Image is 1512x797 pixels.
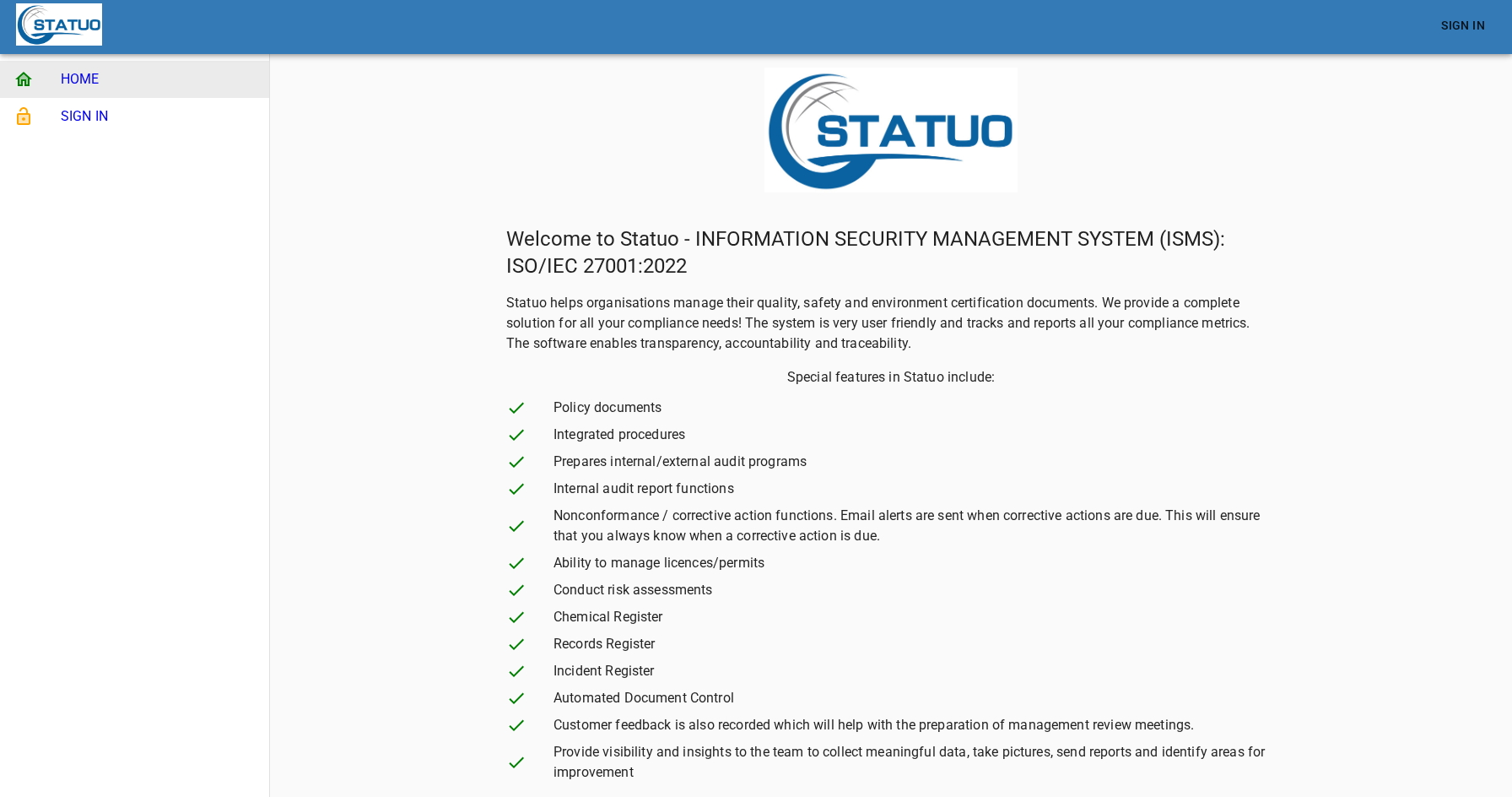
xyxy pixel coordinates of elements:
[553,634,1276,654] span: Records Register
[553,661,1276,681] span: Incident Register
[61,106,256,127] span: SIGN IN
[553,553,1276,573] span: Ability to manage licences/permits
[553,580,1276,600] span: Conduct risk assessments
[61,69,256,89] span: HOME
[506,293,1276,354] p: Statuo helps organisations manage their quality, safety and environment certification documents. ...
[1434,10,1492,41] a: Sign In
[553,506,1276,546] span: Nonconformance / corrective action functions. Email alerts are sent when corrective actions are d...
[553,452,1276,472] span: Prepares internal/external audit programs
[553,398,1276,418] span: Policy documents
[787,367,995,388] p: Special features in Statuo include:
[553,715,1276,735] span: Customer feedback is also recorded which will help with the preparation of management review meet...
[553,742,1276,783] span: Provide visibility and insights to the team to collect meaningful data, take pictures, send repor...
[1441,15,1485,36] span: Sign In
[553,479,1276,499] span: Internal audit report functions
[553,688,1276,708] span: Automated Document Control
[506,225,1276,279] p: Welcome to Statuo - INFORMATION SECURITY MANAGEMENT SYSTEM (ISMS): ISO/IEC 27001:2022
[553,425,1276,445] span: Integrated procedures
[553,607,1276,627] span: Chemical Register
[16,3,102,46] img: Statuo
[764,68,1018,192] img: Logo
